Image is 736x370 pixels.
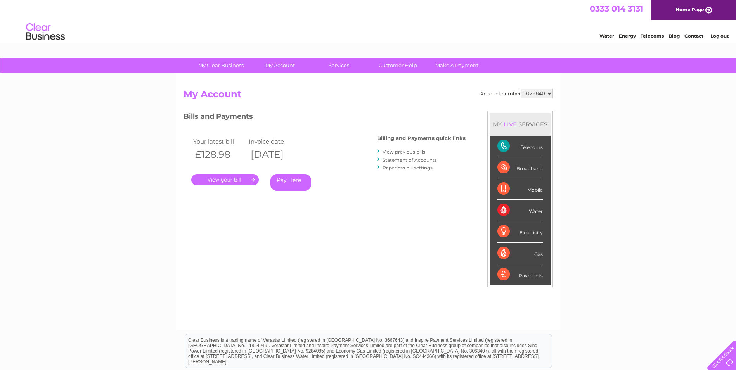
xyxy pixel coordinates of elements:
[270,174,311,191] a: Pay Here
[425,58,489,73] a: Make A Payment
[684,33,703,39] a: Contact
[383,165,433,171] a: Paperless bill settings
[497,200,543,221] div: Water
[480,89,553,98] div: Account number
[490,113,551,135] div: MY SERVICES
[599,33,614,39] a: Water
[191,174,259,185] a: .
[184,111,466,124] h3: Bills and Payments
[497,136,543,157] div: Telecoms
[668,33,680,39] a: Blog
[710,33,729,39] a: Log out
[191,147,247,163] th: £128.98
[383,149,425,155] a: View previous bills
[497,243,543,264] div: Gas
[26,20,65,44] img: logo.png
[590,4,643,14] a: 0333 014 3131
[185,4,552,38] div: Clear Business is a trading name of Verastar Limited (registered in [GEOGRAPHIC_DATA] No. 3667643...
[502,121,518,128] div: LIVE
[307,58,371,73] a: Services
[184,89,553,104] h2: My Account
[497,178,543,200] div: Mobile
[383,157,437,163] a: Statement of Accounts
[497,221,543,242] div: Electricity
[377,135,466,141] h4: Billing and Payments quick links
[366,58,430,73] a: Customer Help
[248,58,312,73] a: My Account
[497,264,543,285] div: Payments
[247,147,303,163] th: [DATE]
[247,136,303,147] td: Invoice date
[189,58,253,73] a: My Clear Business
[619,33,636,39] a: Energy
[641,33,664,39] a: Telecoms
[191,136,247,147] td: Your latest bill
[497,157,543,178] div: Broadband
